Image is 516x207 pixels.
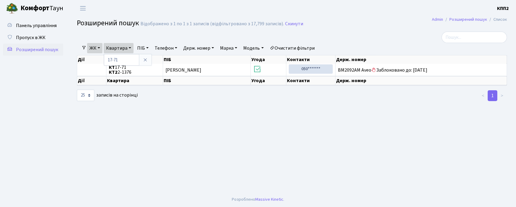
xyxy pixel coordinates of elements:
[442,32,507,43] input: Пошук...
[109,64,115,71] b: КТ
[77,55,106,64] th: Дії
[286,55,335,64] th: Контакти
[135,43,151,53] a: ПІБ
[104,43,134,53] a: Квартира
[20,3,63,14] span: Таун
[75,3,90,13] button: Переключити навігацію
[16,46,58,53] span: Розширений пошук
[77,90,94,101] select: записів на сторінці
[487,16,507,23] li: Список
[423,13,516,26] nav: breadcrumb
[335,76,507,85] th: Держ. номер
[267,43,317,53] a: Очистити фільтри
[109,65,160,75] span: 17-71 2-1376
[3,32,63,44] a: Пропуск в ЖК
[16,22,57,29] span: Панель управління
[165,67,201,73] span: [PERSON_NAME]
[163,55,251,64] th: ПІБ
[16,34,46,41] span: Пропуск в ЖК
[488,90,497,101] a: 1
[106,76,163,85] th: Квартира
[255,196,283,202] a: Massive Kinetic
[286,76,335,85] th: Контакти
[335,55,507,64] th: Держ. номер
[20,3,49,13] b: Комфорт
[109,69,118,76] b: КТ2
[77,90,138,101] label: записів на сторінці
[251,76,287,85] th: Угода
[338,67,504,73] span: BM2092AM Aveo Заблоковано до: [DATE]
[163,76,251,85] th: ПІБ
[241,43,266,53] a: Модель
[3,44,63,56] a: Розширений пошук
[432,16,443,23] a: Admin
[251,55,287,64] th: Угода
[285,21,303,27] a: Скинути
[497,5,509,12] a: КПП2
[77,18,139,28] span: Розширений пошук
[152,43,180,53] a: Телефон
[87,43,102,53] a: ЖК
[181,43,216,53] a: Держ. номер
[140,21,284,27] div: Відображено з 1 по 1 з 1 записів (відфільтровано з 17,799 записів).
[3,20,63,32] a: Панель управління
[232,196,284,203] div: Розроблено .
[6,2,18,14] img: logo.png
[218,43,240,53] a: Марка
[449,16,487,23] a: Розширений пошук
[77,76,106,85] th: Дії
